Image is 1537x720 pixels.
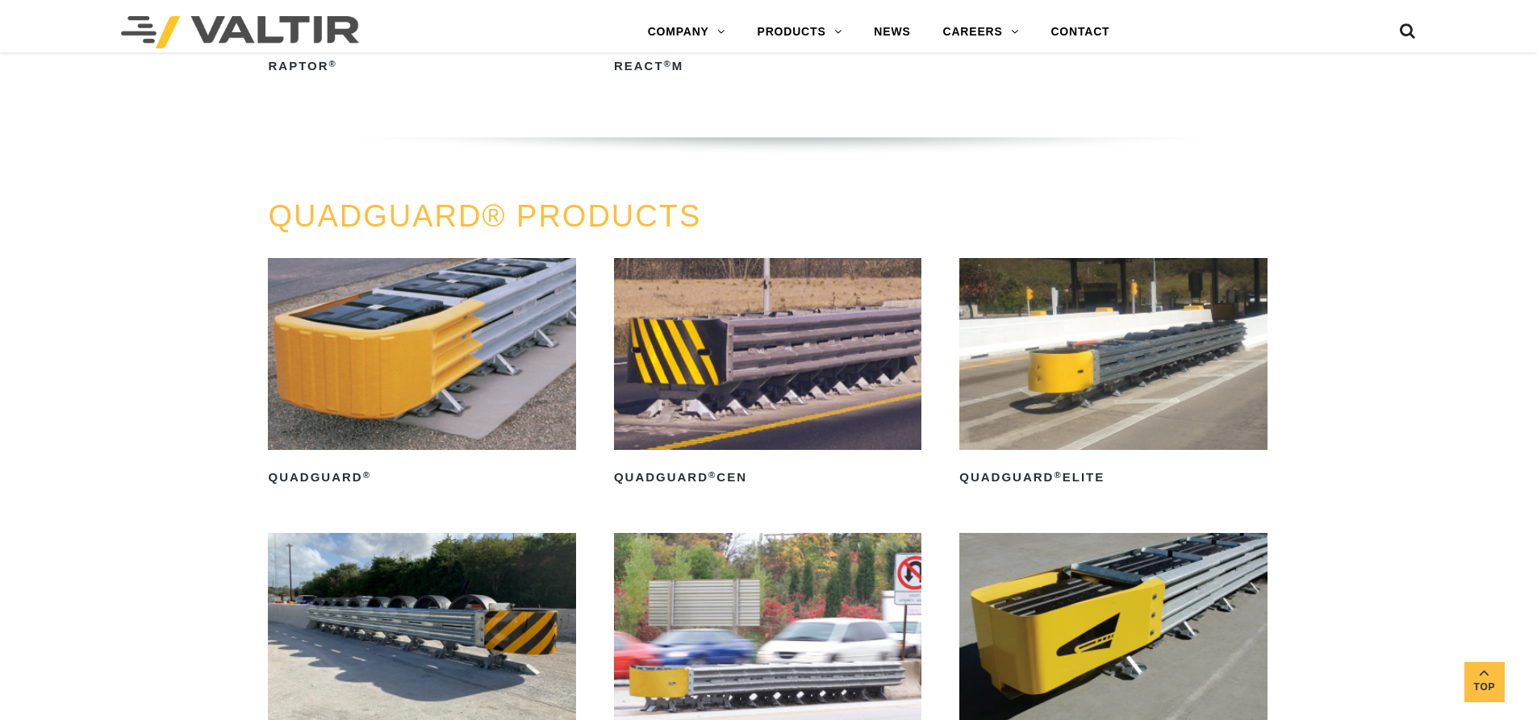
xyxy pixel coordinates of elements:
sup: ® [329,59,337,69]
a: Top [1464,662,1505,702]
sup: ® [664,59,672,69]
a: QuadGuard®Elite [959,258,1267,490]
h2: QuadGuard Elite [959,464,1267,490]
a: QuadGuard®CEN [614,258,921,490]
a: PRODUCTS [741,16,858,48]
a: CONTACT [1034,16,1126,48]
h2: QuadGuard CEN [614,464,921,490]
a: COMPANY [632,16,741,48]
img: Valtir [121,16,359,48]
h2: REACT M [614,54,921,80]
a: QuadGuard® [268,258,575,490]
a: NEWS [858,16,926,48]
sup: ® [363,470,371,480]
h2: RAPTOR [268,54,575,80]
sup: ® [1054,470,1062,480]
a: QUADGUARD® PRODUCTS [268,199,701,233]
span: Top [1464,678,1505,697]
sup: ® [708,470,716,480]
h2: QuadGuard [268,464,575,490]
a: CAREERS [927,16,1035,48]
